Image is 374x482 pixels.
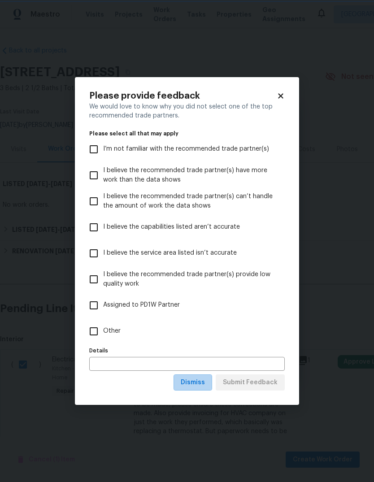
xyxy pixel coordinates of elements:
span: I’m not familiar with the recommended trade partner(s) [103,144,269,154]
span: I believe the recommended trade partner(s) have more work than the data shows [103,166,278,185]
span: I believe the recommended trade partner(s) can’t handle the amount of work the data shows [103,192,278,211]
button: Dismiss [174,374,212,391]
span: I believe the recommended trade partner(s) provide low quality work [103,270,278,289]
div: We would love to know why you did not select one of the top recommended trade partners. [89,102,285,120]
span: Other [103,326,121,336]
h2: Please provide feedback [89,91,277,100]
label: Details [89,348,285,353]
span: I believe the capabilities listed aren’t accurate [103,222,240,232]
legend: Please select all that may apply [89,131,285,136]
span: Dismiss [181,377,205,388]
span: I believe the service area listed isn’t accurate [103,248,237,258]
span: Assigned to PD1W Partner [103,300,180,310]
